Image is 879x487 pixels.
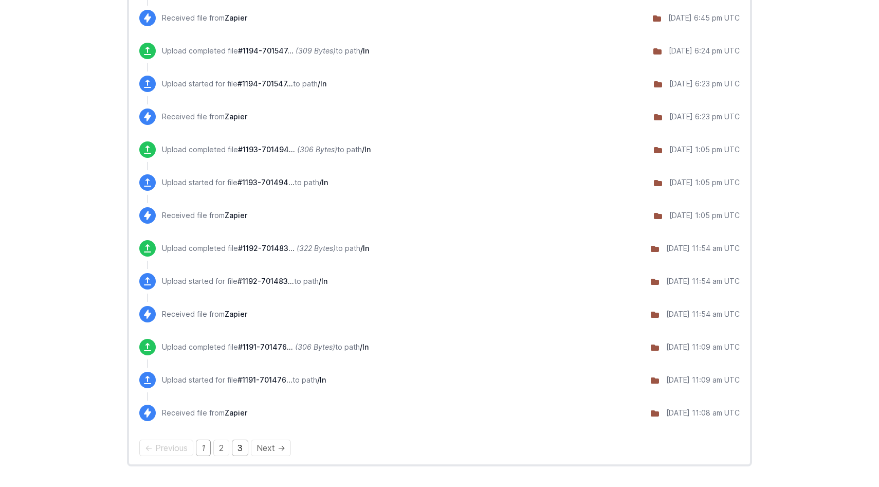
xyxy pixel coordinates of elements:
span: /In [318,79,326,88]
span: Previous page [139,440,193,456]
p: Upload completed file to path [162,46,369,56]
span: Zapier [225,13,247,22]
p: Received file from [162,112,247,122]
span: #1194-7015475708232.json [237,79,293,88]
div: [DATE] 1:05 pm UTC [669,145,740,155]
i: (309 Bytes) [296,46,336,55]
div: [DATE] 11:54 am UTC [666,276,740,286]
span: #1192-7014832800072.json [237,277,294,285]
span: Zapier [225,211,247,220]
p: Received file from [162,210,247,221]
div: [DATE] 1:05 pm UTC [669,210,740,221]
i: (306 Bytes) [297,145,337,154]
span: #1191-7014760841544.json [237,375,292,384]
a: Next page [251,440,291,456]
span: /In [360,46,369,55]
span: #1194-7015475708232.json [238,46,294,55]
i: (306 Bytes) [295,342,335,351]
p: Upload started for file to path [162,177,328,188]
span: /In [319,277,327,285]
p: Upload completed file to path [162,243,369,254]
div: [DATE] 11:09 am UTC [666,375,740,385]
p: Received file from [162,408,247,418]
div: [DATE] 6:23 pm UTC [669,79,740,89]
span: Zapier [225,408,247,417]
iframe: Drift Widget Chat Controller [828,436,867,475]
div: [DATE] 11:54 am UTC [666,309,740,319]
p: Upload completed file to path [162,145,371,155]
span: /In [317,375,326,384]
span: /In [360,244,369,252]
div: [DATE] 6:23 pm UTC [669,112,740,122]
span: #1192-7014832800072.json [238,244,295,252]
p: Upload started for file to path [162,79,326,89]
a: Page 2 [213,440,229,456]
div: [DATE] 11:54 am UTC [666,243,740,254]
span: #1193-7014944112968.json [237,178,295,187]
span: /In [360,342,369,351]
span: #1191-7014760841544.json [238,342,293,351]
span: #1193-7014944112968.json [238,145,295,154]
div: [DATE] 11:09 am UTC [666,342,740,352]
span: Zapier [225,112,247,121]
div: [DATE] 1:05 pm UTC [669,177,740,188]
i: (322 Bytes) [297,244,336,252]
div: [DATE] 6:24 pm UTC [669,46,740,56]
span: /In [362,145,371,154]
span: /In [319,178,328,187]
div: [DATE] 6:45 pm UTC [668,13,740,23]
p: Received file from [162,309,247,319]
div: [DATE] 11:08 am UTC [666,408,740,418]
div: Pagination [139,442,740,454]
p: Received file from [162,13,247,23]
em: Page 1 [196,440,211,456]
p: Upload started for file to path [162,375,326,385]
span: Zapier [225,310,247,318]
p: Upload started for file to path [162,276,327,286]
a: Page 3 [232,440,248,456]
p: Upload completed file to path [162,342,369,352]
